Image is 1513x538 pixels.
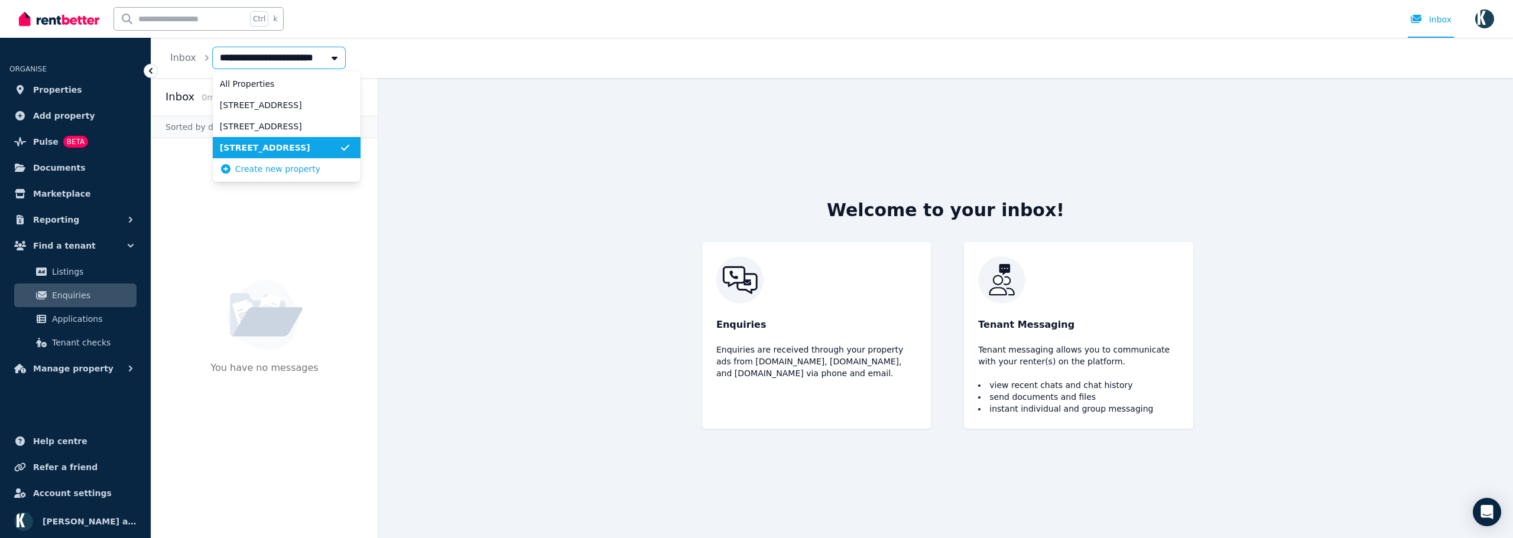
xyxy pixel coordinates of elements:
[63,136,88,148] span: BETA
[33,83,82,97] span: Properties
[151,38,359,78] nav: Breadcrumb
[9,78,141,102] a: Properties
[52,312,132,326] span: Applications
[14,260,137,283] a: Listings
[52,265,132,279] span: Listings
[33,161,86,175] span: Documents
[170,52,196,63] a: Inbox
[151,116,378,138] div: Sorted by date
[1473,498,1501,526] div: Open Intercom Messenger
[33,109,95,123] span: Add property
[978,256,1178,304] img: RentBetter Inbox
[9,130,141,154] a: PulseBETA
[978,403,1178,415] li: instant individual and group messaging
[716,344,917,379] p: Enquiries are received through your property ads from [DOMAIN_NAME], [DOMAIN_NAME], and [DOMAIN_N...
[9,455,141,479] a: Refer a friend
[33,135,59,149] span: Pulse
[978,344,1178,367] p: Tenant messaging allows you to communicate with your renter(s) on the platform.
[9,234,141,257] button: Find a tenant
[827,200,1064,221] h2: Welcome to your inbox!
[52,288,132,302] span: Enquiries
[9,208,141,231] button: Reporting
[273,14,277,24] span: k
[716,256,917,304] img: RentBetter Inbox
[33,239,96,253] span: Find a tenant
[9,481,141,505] a: Account settings
[9,65,47,73] span: ORGANISE
[235,163,320,175] span: Create new property
[43,514,137,529] span: [PERSON_NAME] as trustee for The Ferdowsian Trust
[220,78,339,90] span: All Properties
[14,331,137,354] a: Tenant checks
[978,379,1178,391] li: view recent chats and chat history
[19,10,99,28] img: RentBetter
[227,280,303,350] img: No Message Available
[210,361,318,396] p: You have no messages
[250,11,268,27] span: Ctrl
[33,187,90,201] span: Marketplace
[33,213,79,227] span: Reporting
[716,318,917,332] p: Enquiries
[220,142,339,154] span: [STREET_ADDRESS]
[14,283,137,307] a: Enquiries
[1475,9,1494,28] img: Omid Ferdowsian as trustee for The Ferdowsian Trust
[220,120,339,132] span: [STREET_ADDRESS]
[33,460,98,474] span: Refer a friend
[220,99,339,111] span: [STREET_ADDRESS]
[9,182,141,206] a: Marketplace
[1410,14,1452,25] div: Inbox
[165,89,194,105] h2: Inbox
[33,434,87,448] span: Help centre
[33,361,113,376] span: Manage property
[9,104,141,128] a: Add property
[978,391,1178,403] li: send documents and files
[14,307,137,331] a: Applications
[978,318,1074,332] span: Tenant Messaging
[14,512,33,531] img: Omid Ferdowsian as trustee for The Ferdowsian Trust
[202,93,248,102] span: 0 message s
[9,429,141,453] a: Help centre
[52,335,132,350] span: Tenant checks
[9,357,141,380] button: Manage property
[9,156,141,180] a: Documents
[33,486,112,500] span: Account settings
